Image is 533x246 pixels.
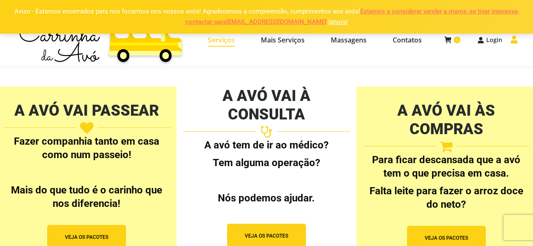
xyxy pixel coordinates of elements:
span: 0 [454,37,461,43]
a: Ignorar [328,18,348,26]
a: Serviços [197,21,246,58]
p: Mais do que tudo é o carinho que nos diferencia! [3,183,171,210]
span: VEJA OS PACOTES [65,234,108,241]
a: Massagens [320,21,378,58]
span: Massagens [331,36,367,44]
h2: A AVÓ VAI À CONSULTA [183,87,350,124]
a: 0 [445,36,461,44]
h2: A AVÓ VAI PASSEAR [3,101,171,120]
span: VEJA OS PACOTES [425,235,468,242]
p: Nós podemos ajudar. [183,191,350,205]
a: Mais Serviços [250,21,316,58]
div: Para ficar descansada que a avó tem o que precisa em casa. [363,153,530,211]
span: Serviços [208,36,235,44]
div: A avó tem de ir ao médico? [183,138,350,205]
span: VEJA OS PACOTES [245,233,288,240]
a: Contatos [382,21,433,58]
div: Fazer companhia tanto em casa como num passeio! [3,135,171,210]
span: Contatos [393,36,422,44]
img: Carrinha da Avó [16,14,186,66]
h2: A AVÓ VAI ÀS COMPRAS [363,101,530,138]
p: Falta leite para fazer o arroz doce do neto? [363,184,530,211]
p: Tem alguma operação? [183,156,350,169]
span: Mais Serviços [261,36,305,44]
a: Login [477,36,502,44]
